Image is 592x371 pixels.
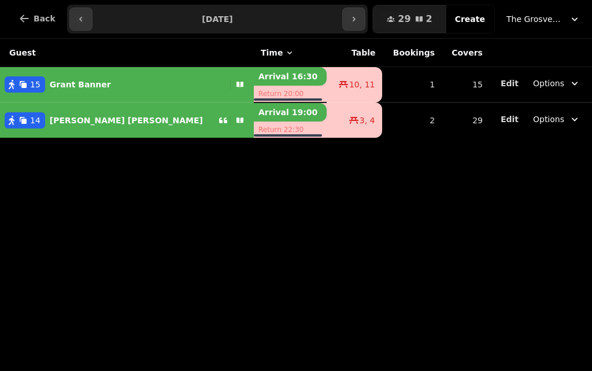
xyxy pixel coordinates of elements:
td: 1 [382,67,442,103]
td: 29 [442,102,490,138]
button: Time [261,47,294,58]
span: The Grosvenor [506,13,564,25]
span: 14 [30,115,40,126]
span: 10, 11 [349,79,375,90]
button: 292 [373,5,446,33]
span: 3, 4 [360,115,375,126]
th: Bookings [382,39,442,67]
span: Options [533,78,564,89]
button: Back [9,5,65,32]
p: [PERSON_NAME] [PERSON_NAME] [50,115,203,126]
span: Edit [501,115,519,123]
button: Options [526,73,587,94]
span: Time [261,47,283,58]
span: Options [533,113,564,125]
p: Grant Banner [50,79,111,90]
td: 15 [442,67,490,103]
button: Edit [501,113,519,125]
th: Table [327,39,382,67]
span: 2 [426,14,432,24]
th: Covers [442,39,490,67]
td: 2 [382,102,442,138]
span: Back [34,14,55,23]
p: Arrival 19:00 [254,103,327,122]
button: Create [446,5,494,33]
button: Options [526,109,587,130]
button: Edit [501,78,519,89]
p: Return 22:30 [254,122,327,138]
span: 15 [30,79,40,90]
p: Return 20:00 [254,86,327,102]
button: The Grosvenor [499,9,587,30]
span: Create [455,15,485,23]
p: Arrival 16:30 [254,67,327,86]
span: 29 [398,14,410,24]
span: Edit [501,79,519,87]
